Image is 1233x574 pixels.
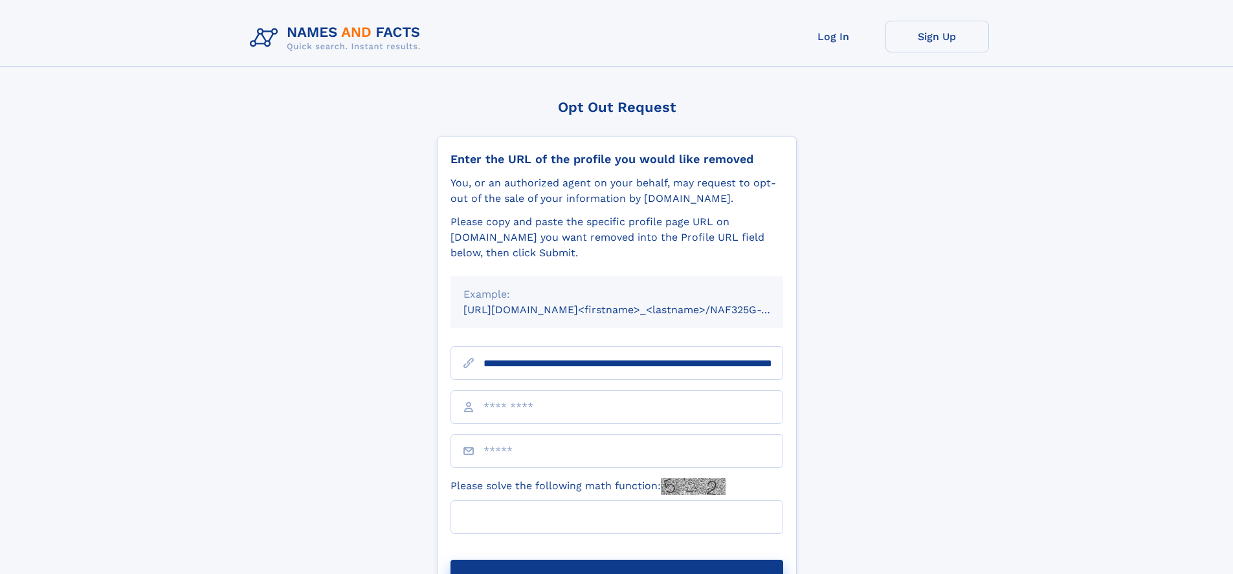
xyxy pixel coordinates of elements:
[463,287,770,302] div: Example:
[450,175,783,206] div: You, or an authorized agent on your behalf, may request to opt-out of the sale of your informatio...
[463,304,808,316] small: [URL][DOMAIN_NAME]<firstname>_<lastname>/NAF325G-xxxxxxxx
[782,21,885,52] a: Log In
[437,99,797,115] div: Opt Out Request
[450,478,726,495] label: Please solve the following math function:
[885,21,989,52] a: Sign Up
[450,214,783,261] div: Please copy and paste the specific profile page URL on [DOMAIN_NAME] you want removed into the Pr...
[450,152,783,166] div: Enter the URL of the profile you would like removed
[245,21,431,56] img: Logo Names and Facts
